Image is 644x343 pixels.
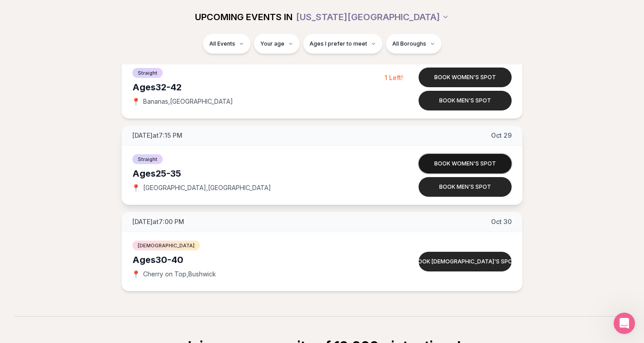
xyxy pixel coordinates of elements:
span: Straight [132,154,163,164]
button: [US_STATE][GEOGRAPHIC_DATA] [296,7,449,27]
button: All Boroughs [386,34,441,54]
span: Ages I prefer to meet [309,40,367,47]
span: Cherry on Top , Bushwick [143,270,216,279]
span: Straight [132,68,163,78]
span: All Events [209,40,235,47]
span: UPCOMING EVENTS IN [195,11,292,23]
button: Book men's spot [419,177,512,197]
span: 1 Left! [385,74,403,81]
div: Ages 32-42 [132,81,385,93]
span: [GEOGRAPHIC_DATA] , [GEOGRAPHIC_DATA] [143,183,271,192]
iframe: Intercom live chat [614,313,635,334]
div: Ages 30-40 [132,254,385,266]
button: Book women's spot [419,154,512,174]
span: [DATE] at 7:15 PM [132,131,182,140]
span: 📍 [132,184,140,191]
span: 📍 [132,98,140,105]
button: Your age [254,34,300,54]
span: [DATE] at 7:00 PM [132,217,184,226]
span: Oct 30 [491,217,512,226]
span: Bananas , [GEOGRAPHIC_DATA] [143,97,233,106]
button: Book [DEMOGRAPHIC_DATA]'s spot [419,252,512,271]
span: Oct 29 [491,131,512,140]
span: Your age [260,40,284,47]
button: All Events [203,34,250,54]
button: Book men's spot [419,91,512,110]
div: Ages 25-35 [132,167,385,180]
button: Ages I prefer to meet [303,34,382,54]
span: All Boroughs [392,40,426,47]
span: [DEMOGRAPHIC_DATA] [132,241,200,250]
span: 📍 [132,271,140,278]
button: Book women's spot [419,68,512,87]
